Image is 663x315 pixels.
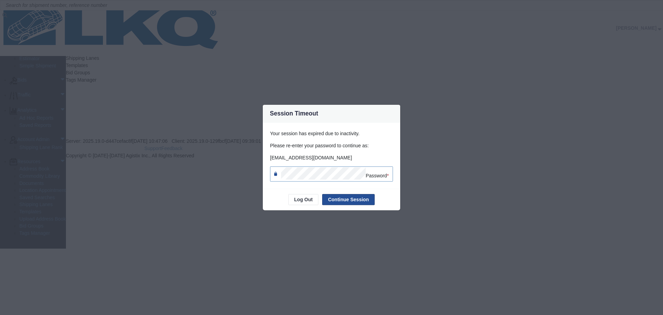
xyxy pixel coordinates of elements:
[270,109,318,118] h4: Session Timeout
[270,142,393,149] p: Please re-enter your password to continue as:
[288,194,319,205] button: Log Out
[270,130,393,137] p: Your session has expired due to inactivity.
[270,154,393,161] p: [EMAIL_ADDRESS][DOMAIN_NAME]
[322,194,375,205] button: Continue Session
[366,173,389,178] span: Password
